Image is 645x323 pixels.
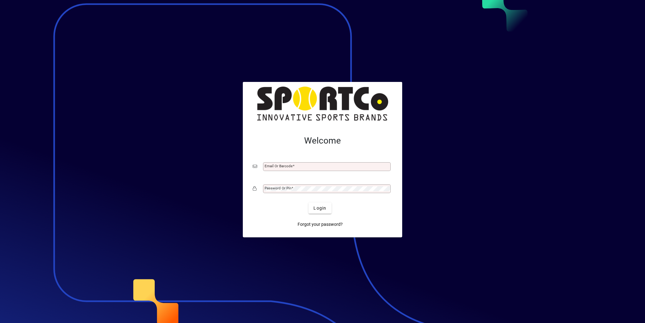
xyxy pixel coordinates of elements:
button: Login [308,202,331,214]
mat-label: Email or Barcode [265,164,293,168]
a: Forgot your password? [295,219,345,230]
span: Login [313,205,326,211]
h2: Welcome [253,135,392,146]
span: Forgot your password? [298,221,343,228]
mat-label: Password or Pin [265,186,291,190]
